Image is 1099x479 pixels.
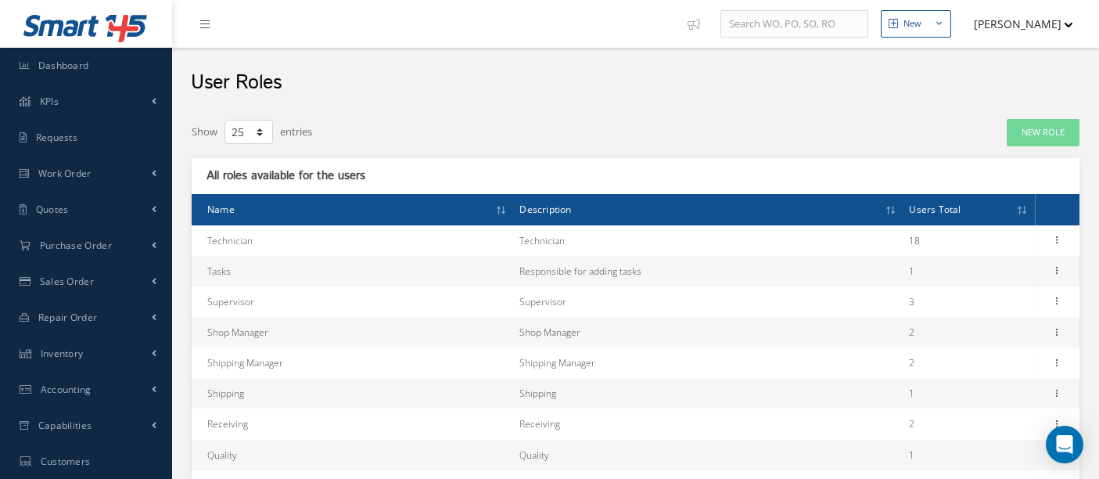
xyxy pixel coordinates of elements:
[1046,426,1083,463] div: Open Intercom Messenger
[192,256,513,286] td: Tasks
[38,311,98,324] span: Repair Order
[40,239,112,252] span: Purchase Order
[720,10,868,38] input: Search WO, PO, SO, RO
[192,440,513,470] td: Quality
[192,378,513,409] td: Shipping
[36,131,77,144] span: Requests
[513,286,903,317] td: Supervisor
[513,440,903,470] td: Quality
[191,71,282,95] h2: User Roles
[38,419,92,432] span: Capabilities
[36,203,69,216] span: Quotes
[192,286,513,317] td: Supervisor
[202,168,418,184] div: All roles available for the users
[903,225,1035,256] td: 18
[881,10,951,38] button: New
[38,167,92,180] span: Work Order
[903,317,1035,348] td: 2
[192,225,513,256] td: Technician
[903,348,1035,378] td: 2
[40,95,59,108] span: KPIs
[192,118,217,140] label: Show
[513,409,903,439] td: Receiving
[903,378,1035,409] td: 1
[513,348,903,378] td: Shipping Manager
[192,409,513,439] td: Receiving
[207,201,235,216] span: Name
[903,256,1035,286] td: 1
[903,17,921,31] div: New
[38,59,89,72] span: Dashboard
[1007,119,1079,146] a: New Role
[41,347,84,360] span: Inventory
[192,348,513,378] td: Shipping Manager
[959,9,1073,39] button: [PERSON_NAME]
[40,275,94,288] span: Sales Order
[519,201,571,216] span: Description
[513,256,903,286] td: Responsible for adding tasks
[280,118,312,140] label: entries
[903,409,1035,439] td: 2
[513,317,903,348] td: Shop Manager
[903,440,1035,470] td: 1
[41,383,92,396] span: Accounting
[903,286,1035,317] td: 3
[41,455,91,468] span: Customers
[192,317,513,348] td: Shop Manager
[909,201,961,216] span: Users Total
[513,378,903,409] td: Shipping
[513,225,903,256] td: Technician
